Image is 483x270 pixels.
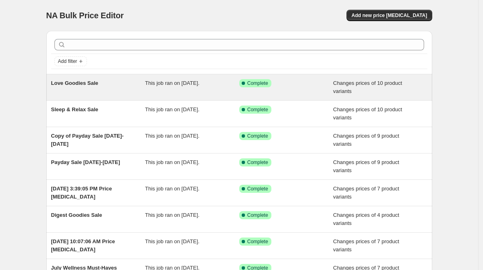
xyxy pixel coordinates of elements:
[145,80,199,86] span: This job ran on [DATE].
[145,133,199,139] span: This job ran on [DATE].
[347,10,432,21] button: Add new price [MEDICAL_DATA]
[333,159,399,173] span: Changes prices of 9 product variants
[333,186,399,200] span: Changes prices of 7 product variants
[51,133,124,147] span: Copy of Payday Sale [DATE]-[DATE]
[145,186,199,192] span: This job ran on [DATE].
[145,238,199,244] span: This job ran on [DATE].
[145,159,199,165] span: This job ran on [DATE].
[333,238,399,253] span: Changes prices of 7 product variants
[247,186,268,192] span: Complete
[145,106,199,112] span: This job ran on [DATE].
[51,212,102,218] span: Digest Goodies Sale
[51,80,98,86] span: Love Goodies Sale
[247,212,268,218] span: Complete
[51,159,120,165] span: Payday Sale [DATE]-[DATE]
[333,133,399,147] span: Changes prices of 9 product variants
[58,58,77,65] span: Add filter
[333,80,402,94] span: Changes prices of 10 product variants
[247,106,268,113] span: Complete
[145,212,199,218] span: This job ran on [DATE].
[247,133,268,139] span: Complete
[247,159,268,166] span: Complete
[51,106,98,112] span: Sleep & Relax Sale
[46,11,124,20] span: NA Bulk Price Editor
[51,238,115,253] span: [DATE] 10:07:06 AM Price [MEDICAL_DATA]
[333,106,402,121] span: Changes prices of 10 product variants
[247,80,268,86] span: Complete
[247,238,268,245] span: Complete
[351,12,427,19] span: Add new price [MEDICAL_DATA]
[54,56,87,66] button: Add filter
[51,186,112,200] span: [DATE] 3:39:05 PM Price [MEDICAL_DATA]
[333,212,399,226] span: Changes prices of 4 product variants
